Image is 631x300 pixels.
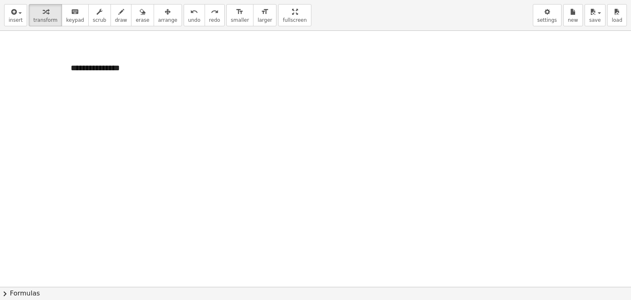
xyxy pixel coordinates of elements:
[66,17,84,23] span: keypad
[236,7,244,17] i: format_size
[88,4,111,26] button: scrub
[29,4,62,26] button: transform
[209,17,220,23] span: redo
[589,17,601,23] span: save
[211,7,219,17] i: redo
[278,4,311,26] button: fullscreen
[115,17,127,23] span: draw
[537,17,557,23] span: settings
[190,7,198,17] i: undo
[9,17,23,23] span: insert
[226,4,253,26] button: format_sizesmaller
[136,17,149,23] span: erase
[568,17,578,23] span: new
[71,7,79,17] i: keyboard
[253,4,276,26] button: format_sizelarger
[607,4,627,26] button: load
[188,17,200,23] span: undo
[533,4,562,26] button: settings
[111,4,132,26] button: draw
[158,17,177,23] span: arrange
[612,17,622,23] span: load
[4,4,27,26] button: insert
[205,4,225,26] button: redoredo
[283,17,306,23] span: fullscreen
[231,17,249,23] span: smaller
[184,4,205,26] button: undoundo
[563,4,583,26] button: new
[33,17,58,23] span: transform
[93,17,106,23] span: scrub
[131,4,154,26] button: erase
[258,17,272,23] span: larger
[585,4,606,26] button: save
[261,7,269,17] i: format_size
[62,4,89,26] button: keyboardkeypad
[154,4,182,26] button: arrange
